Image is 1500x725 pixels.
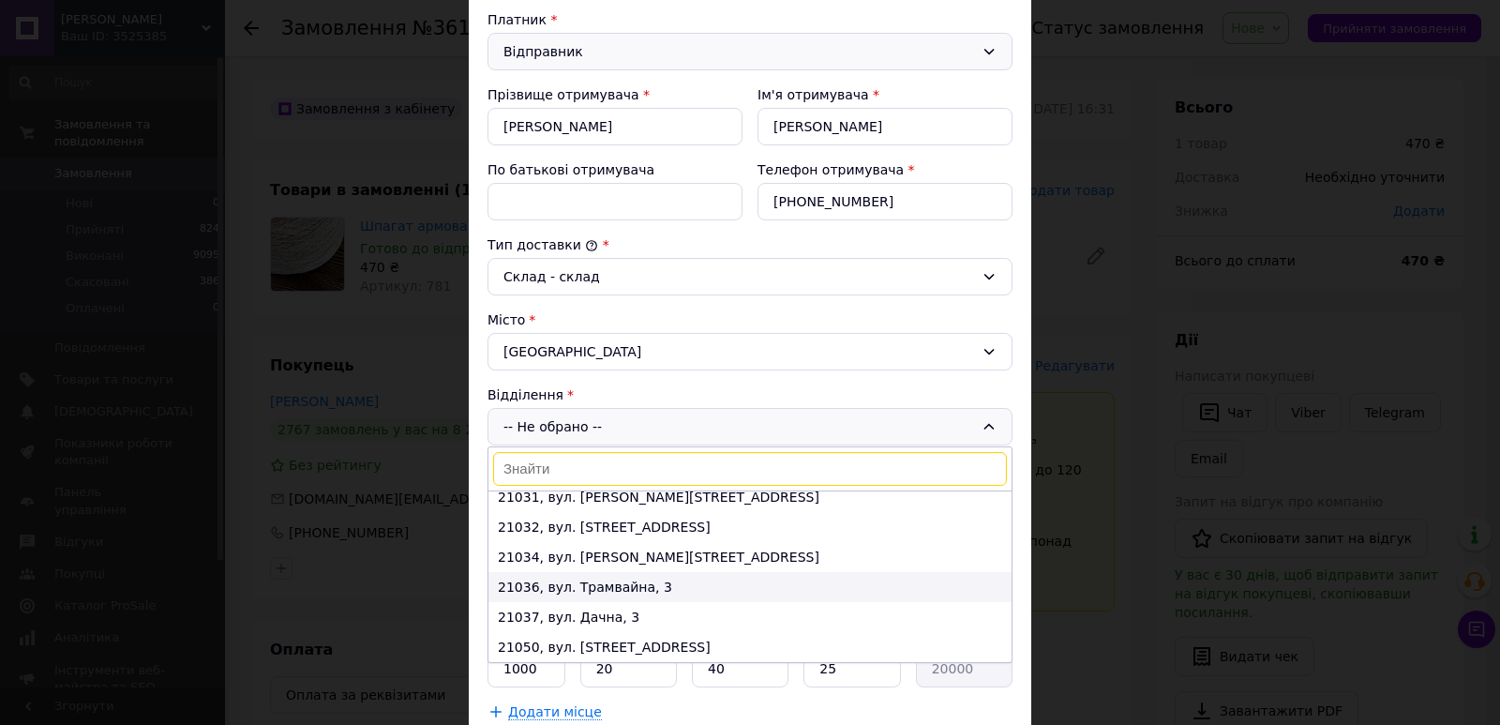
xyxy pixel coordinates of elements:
li: 21031, вул. [PERSON_NAME][STREET_ADDRESS] [488,482,1012,512]
label: Телефон отримувача [757,162,904,177]
div: Склад - склад [503,266,974,287]
label: Прізвище отримувача [487,87,639,102]
li: 21032, вул. [STREET_ADDRESS] [488,512,1012,542]
input: Знайти [493,452,1007,486]
li: 21034, вул. [PERSON_NAME][STREET_ADDRESS] [488,542,1012,572]
div: Відправник [503,41,974,62]
li: 21050, вул. [STREET_ADDRESS] [488,632,1012,662]
li: 21037, вул. Дачна, 3 [488,602,1012,632]
li: 21036, вул. Трамвайна, 3 [488,572,1012,602]
div: Платник [487,10,1012,29]
div: -- Не обрано -- [487,408,1012,446]
div: Відділення [487,385,1012,404]
label: Ім'я отримувача [757,87,869,102]
div: [GEOGRAPHIC_DATA] [487,333,1012,370]
input: +380 [757,183,1012,220]
label: По батькові отримувача [487,162,654,177]
div: Тип доставки [487,235,1012,254]
span: Додати місце [508,704,602,720]
div: Місто [487,310,1012,329]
